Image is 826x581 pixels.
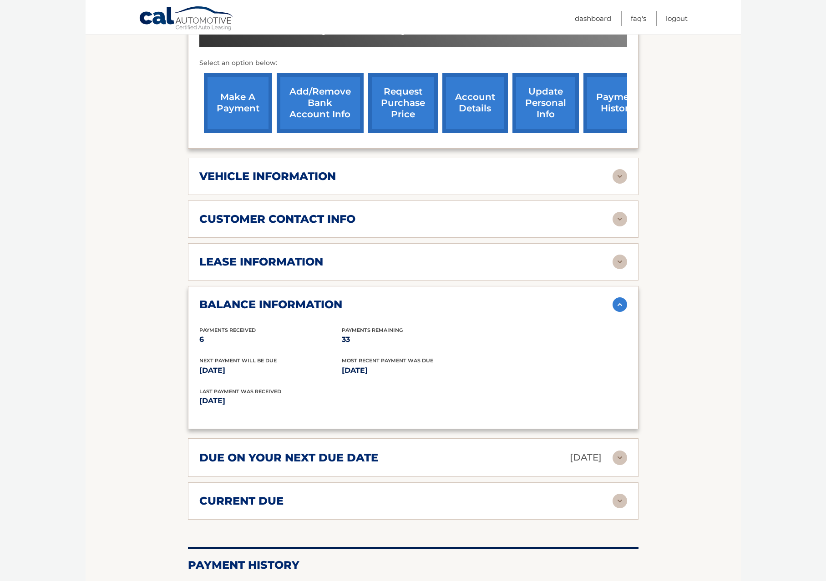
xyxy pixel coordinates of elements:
[512,73,579,133] a: update personal info
[139,6,234,32] a: Cal Automotive
[368,73,438,133] a: request purchase price
[342,333,484,346] p: 33
[613,255,627,269] img: accordion-rest.svg
[631,11,646,26] a: FAQ's
[199,451,378,465] h2: due on your next due date
[199,212,355,226] h2: customer contact info
[342,327,403,333] span: Payments Remaining
[199,58,627,69] p: Select an option below:
[199,357,277,364] span: Next Payment will be due
[199,395,413,407] p: [DATE]
[199,333,342,346] p: 6
[613,297,627,312] img: accordion-active.svg
[666,11,688,26] a: Logout
[199,298,342,311] h2: balance information
[613,494,627,508] img: accordion-rest.svg
[570,450,602,466] p: [DATE]
[613,451,627,465] img: accordion-rest.svg
[199,327,256,333] span: Payments Received
[199,170,336,183] h2: vehicle information
[204,73,272,133] a: make a payment
[199,388,281,395] span: Last Payment was received
[199,364,342,377] p: [DATE]
[613,212,627,226] img: accordion-rest.svg
[583,73,652,133] a: payment history
[575,11,611,26] a: Dashboard
[277,73,364,133] a: Add/Remove bank account info
[442,73,508,133] a: account details
[342,364,484,377] p: [DATE]
[199,494,284,508] h2: current due
[613,169,627,184] img: accordion-rest.svg
[342,357,433,364] span: Most Recent Payment Was Due
[188,558,639,572] h2: Payment History
[199,255,323,269] h2: lease information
